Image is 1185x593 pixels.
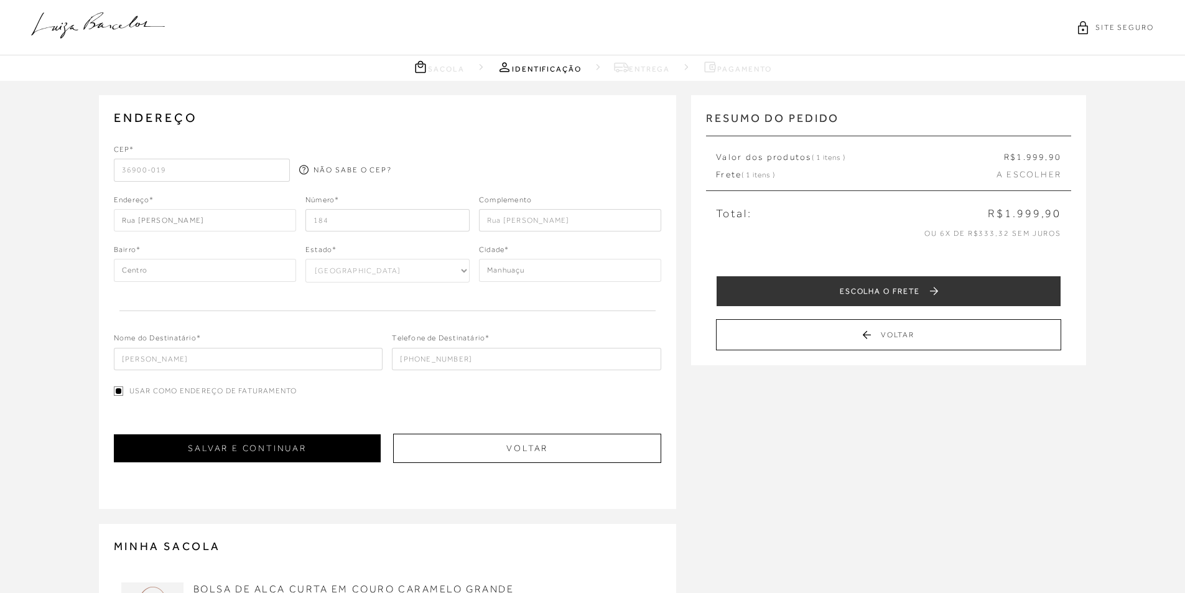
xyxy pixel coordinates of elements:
span: Complemento [479,194,532,209]
span: Número* [305,194,339,209]
a: NÃO SABE O CEP? [299,165,392,175]
span: Telefone de Destinatário* [392,332,490,347]
a: Pagamento [702,59,771,75]
span: Estado* [305,244,337,259]
span: ou 6x de R$333,32 sem juros [924,229,1061,238]
span: Usar como endereço de faturamento [129,386,297,396]
span: Total: [716,206,751,222]
button: Voltar [393,434,661,463]
button: SALVAR E CONTINUAR [114,434,381,462]
span: ( 1 itens ) [812,153,845,162]
span: A ESCOLHER [997,169,1061,181]
span: ( 1 itens ) [741,170,775,179]
input: Ex: bloco, apartamento, etc [479,209,661,231]
h2: MINHA SACOLA [114,539,662,554]
input: ( ) [392,348,661,370]
a: Entrega [614,59,670,75]
input: Rua, Logradouro, Avenida, etc [114,209,296,231]
h2: ENDEREÇO [114,110,662,125]
button: ESCOLHA O FRETE [716,276,1061,307]
span: SITE SEGURO [1095,22,1154,33]
span: Cidade* [479,244,509,259]
span: Valor dos produtos [716,151,845,164]
h2: RESUMO DO PEDIDO [706,110,1071,136]
button: Voltar [716,319,1061,350]
span: ,90 [1045,152,1061,162]
a: Identificação [497,59,582,75]
span: Endereço* [114,194,154,209]
span: Bairro* [114,244,141,259]
span: R$ [1004,152,1016,162]
input: _ _ _ _ _- _ _ _ [114,159,290,181]
span: R$1.999,90 [988,206,1061,222]
a: Sacola [413,59,465,75]
span: Frete [716,169,775,181]
span: 1.999 [1016,152,1045,162]
input: Usar como endereço de faturamento [114,386,123,396]
span: Nome do Destinatário* [114,332,201,347]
